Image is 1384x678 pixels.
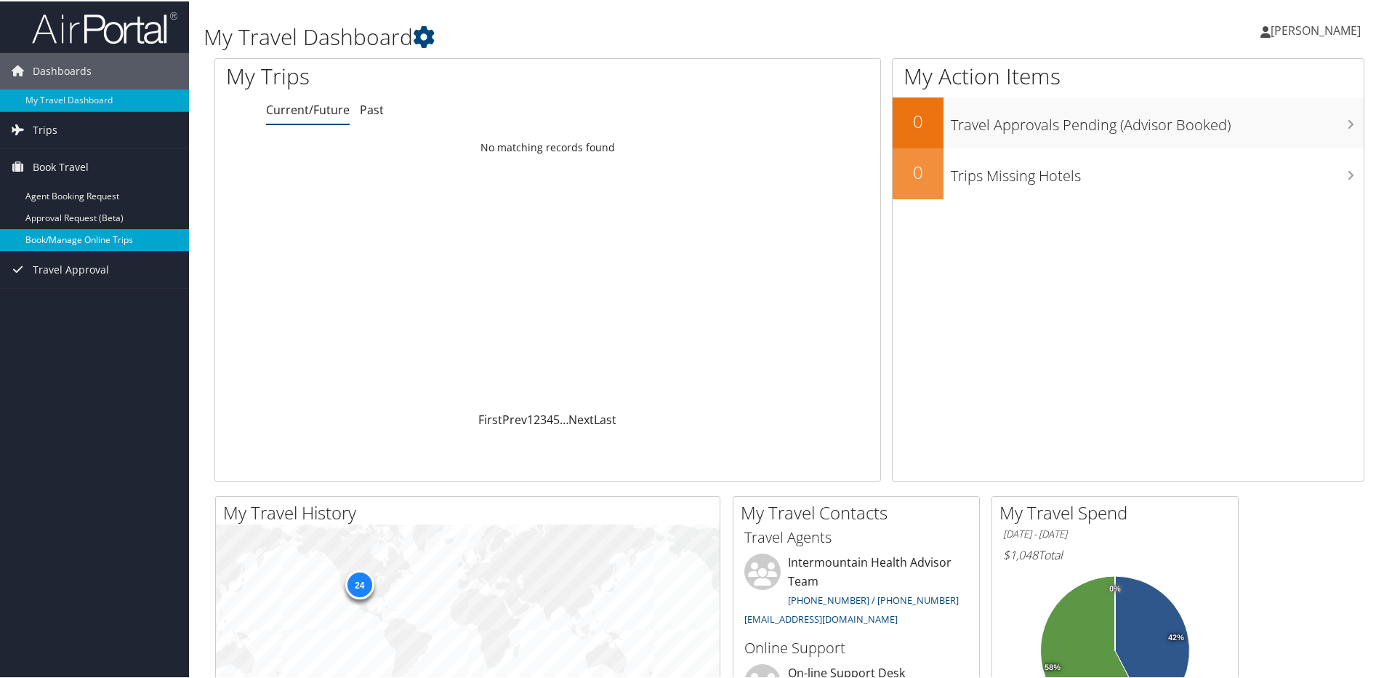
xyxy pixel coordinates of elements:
[1109,583,1121,592] tspan: 0%
[1003,526,1227,540] h6: [DATE] - [DATE]
[893,96,1364,147] a: 0Travel Approvals Pending (Advisor Booked)
[223,499,720,524] h2: My Travel History
[204,20,985,51] h1: My Travel Dashboard
[1260,7,1375,51] a: [PERSON_NAME]
[741,499,979,524] h2: My Travel Contacts
[594,410,616,426] a: Last
[215,133,880,159] td: No matching records found
[1003,546,1227,562] h6: Total
[568,410,594,426] a: Next
[1168,632,1184,641] tspan: 42%
[560,410,568,426] span: …
[1271,21,1361,37] span: [PERSON_NAME]
[744,526,968,546] h3: Travel Agents
[788,592,959,605] a: [PHONE_NUMBER] / [PHONE_NUMBER]
[893,60,1364,90] h1: My Action Items
[33,148,89,184] span: Book Travel
[502,410,527,426] a: Prev
[266,100,350,116] a: Current/Future
[540,410,547,426] a: 3
[553,410,560,426] a: 5
[33,111,57,147] span: Trips
[33,52,92,88] span: Dashboards
[737,552,975,630] li: Intermountain Health Advisor Team
[534,410,540,426] a: 2
[1003,546,1038,562] span: $1,048
[893,147,1364,198] a: 0Trips Missing Hotels
[547,410,553,426] a: 4
[893,159,944,183] h2: 0
[744,611,898,624] a: [EMAIL_ADDRESS][DOMAIN_NAME]
[1045,662,1061,671] tspan: 58%
[33,250,109,287] span: Travel Approval
[478,410,502,426] a: First
[951,106,1364,134] h3: Travel Approvals Pending (Advisor Booked)
[345,569,374,598] div: 24
[226,60,592,90] h1: My Trips
[999,499,1238,524] h2: My Travel Spend
[527,410,534,426] a: 1
[744,637,968,657] h3: Online Support
[360,100,384,116] a: Past
[32,9,177,44] img: airportal-logo.png
[893,108,944,132] h2: 0
[951,157,1364,185] h3: Trips Missing Hotels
